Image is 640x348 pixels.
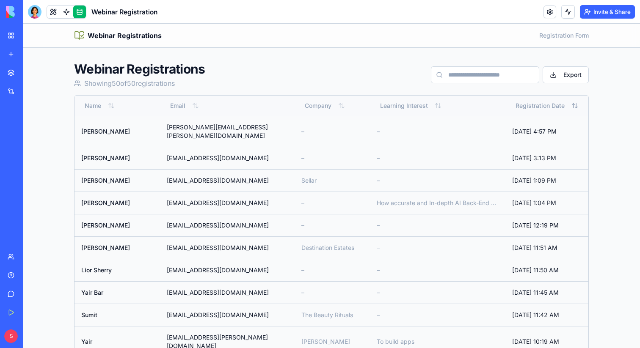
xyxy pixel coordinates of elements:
[272,258,347,280] td: –
[51,38,401,53] h1: Webinar Registrations
[52,280,137,302] td: Sumit
[52,123,137,145] td: [PERSON_NAME]
[65,7,139,17] span: Webinar Registrations
[483,168,566,190] td: [DATE] 1:04 PM
[483,302,566,333] td: [DATE] 10:19 AM
[137,92,272,123] td: [PERSON_NAME][EMAIL_ADDRESS][PERSON_NAME][DOMAIN_NAME]
[137,168,272,190] td: [EMAIL_ADDRESS][DOMAIN_NAME]
[6,6,58,18] img: logo
[272,302,347,333] td: [PERSON_NAME]
[52,190,137,213] td: [PERSON_NAME]
[272,168,347,190] td: –
[52,258,137,280] td: Yair Bar
[483,92,566,123] td: [DATE] 4:57 PM
[483,123,566,145] td: [DATE] 3:13 PM
[272,235,347,258] td: –
[272,280,347,302] td: The Beauty Rituals
[52,92,137,123] td: [PERSON_NAME]
[272,123,347,145] td: –
[347,123,483,145] td: –
[354,74,422,90] button: Learning Interest
[483,213,566,235] td: [DATE] 11:51 AM
[347,235,483,258] td: –
[52,302,137,333] td: Yair
[272,213,347,235] td: Destination Estates
[347,190,483,213] td: –
[52,213,137,235] td: [PERSON_NAME]
[4,329,18,343] span: S
[520,43,566,60] button: Export
[272,190,347,213] td: –
[483,190,566,213] td: [DATE] 12:19 PM
[52,235,137,258] td: Lior Sherry
[279,74,326,90] button: Company
[137,123,272,145] td: [EMAIL_ADDRESS][DOMAIN_NAME]
[137,258,272,280] td: [EMAIL_ADDRESS][DOMAIN_NAME]
[347,258,483,280] td: –
[483,280,566,302] td: [DATE] 11:42 AM
[137,213,272,235] td: [EMAIL_ADDRESS][DOMAIN_NAME]
[51,55,401,65] p: Showing 50 of 50 registrations
[137,235,272,258] td: [EMAIL_ADDRESS][DOMAIN_NAME]
[580,5,635,19] button: Invite & Share
[347,168,483,190] td: How accurate and In-depth AI Back-End Development and Custom Code is.
[489,74,559,90] button: Registration Date
[52,145,137,168] td: [PERSON_NAME]
[137,145,272,168] td: [EMAIL_ADDRESS][DOMAIN_NAME]
[91,7,157,17] span: Webinar Registration
[137,190,272,213] td: [EMAIL_ADDRESS][DOMAIN_NAME]
[272,145,347,168] td: Sellar
[516,8,566,16] a: Registration Form
[347,280,483,302] td: –
[137,302,272,333] td: [EMAIL_ADDRESS][PERSON_NAME][DOMAIN_NAME]
[483,235,566,258] td: [DATE] 11:50 AM
[347,302,483,333] td: To build apps
[272,92,347,123] td: –
[347,92,483,123] td: –
[483,145,566,168] td: [DATE] 1:09 PM
[347,145,483,168] td: –
[144,74,179,90] button: Email
[347,213,483,235] td: –
[137,280,272,302] td: [EMAIL_ADDRESS][DOMAIN_NAME]
[58,74,95,90] button: Name
[483,258,566,280] td: [DATE] 11:45 AM
[52,168,137,190] td: [PERSON_NAME]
